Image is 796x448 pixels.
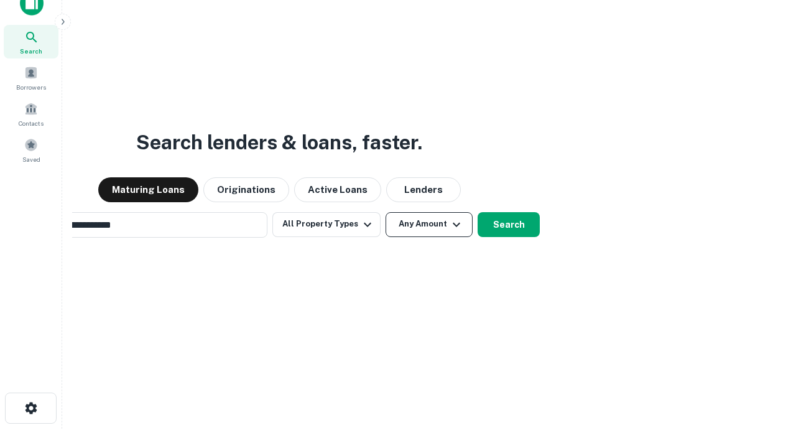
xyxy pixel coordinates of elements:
button: All Property Types [272,212,381,237]
button: Maturing Loans [98,177,198,202]
button: Any Amount [386,212,473,237]
button: Search [478,212,540,237]
iframe: Chat Widget [734,348,796,408]
a: Borrowers [4,61,58,95]
span: Borrowers [16,82,46,92]
a: Search [4,25,58,58]
span: Search [20,46,42,56]
h3: Search lenders & loans, faster. [136,128,422,157]
a: Saved [4,133,58,167]
span: Saved [22,154,40,164]
button: Active Loans [294,177,381,202]
a: Contacts [4,97,58,131]
button: Lenders [386,177,461,202]
span: Contacts [19,118,44,128]
button: Originations [203,177,289,202]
